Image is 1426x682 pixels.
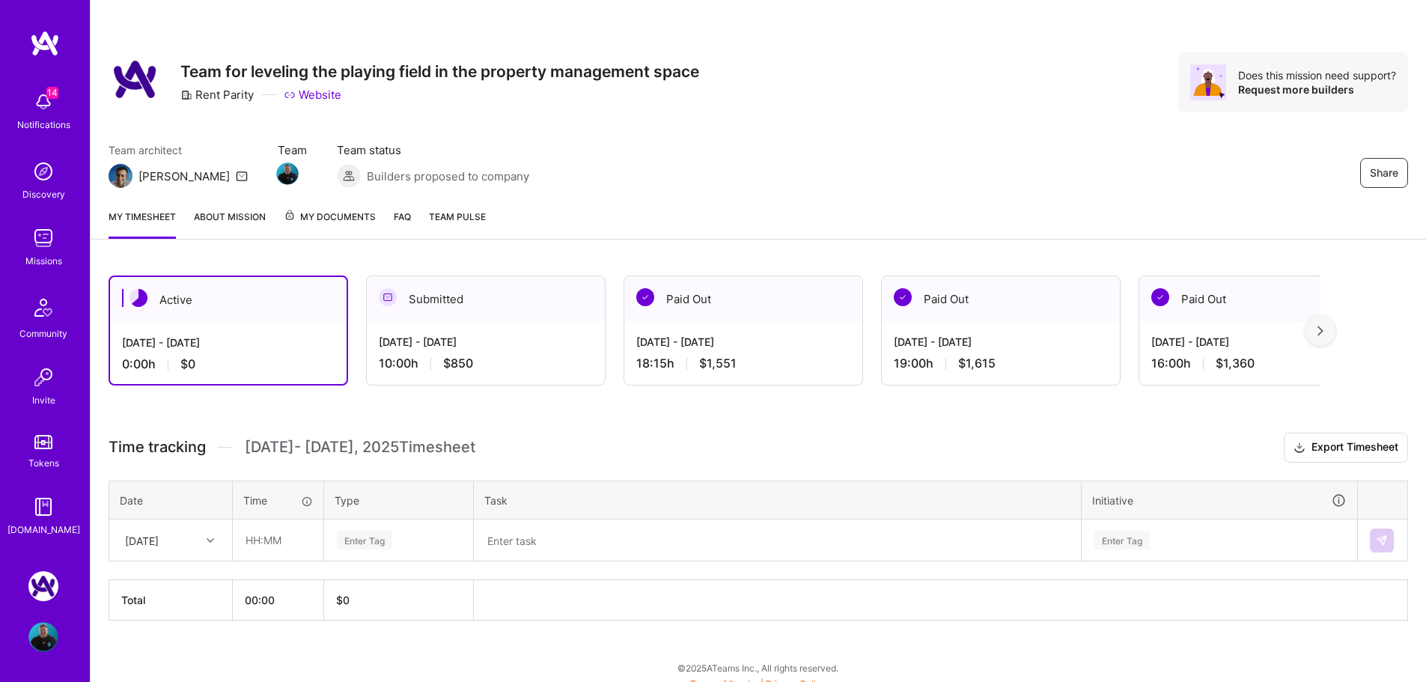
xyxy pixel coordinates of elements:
img: Submitted [379,288,397,306]
span: $1,551 [699,356,737,371]
div: Invite [32,392,55,408]
span: $1,615 [958,356,996,371]
i: icon Mail [236,170,248,182]
img: discovery [28,156,58,186]
span: Builders proposed to company [367,168,529,184]
button: Share [1360,158,1408,188]
div: 16:00 h [1151,356,1365,371]
img: Submit [1376,535,1388,546]
div: [DATE] - [DATE] [379,334,593,350]
div: Enter Tag [1094,529,1150,552]
span: 14 [46,87,58,99]
img: Paid Out [1151,288,1169,306]
span: Team [278,142,307,158]
img: Builders proposed to company [337,164,361,188]
img: guide book [28,492,58,522]
span: Team status [337,142,529,158]
span: Time tracking [109,438,206,457]
div: Paid Out [624,276,862,322]
span: Team architect [109,142,248,158]
img: Team Member Avatar [276,162,299,185]
div: 19:00 h [894,356,1108,371]
div: Does this mission need support? [1238,68,1396,82]
img: Paid Out [636,288,654,306]
img: Rent Parity: Team for leveling the playing field in the property management space [28,571,58,601]
div: [DOMAIN_NAME] [7,522,80,538]
div: [DATE] [125,532,159,548]
img: logo [30,30,60,57]
a: My timesheet [109,209,176,239]
img: right [1317,326,1323,336]
span: Team Pulse [429,211,486,222]
i: icon CompanyGray [180,89,192,101]
a: My Documents [284,209,376,239]
div: Initiative [1092,492,1347,509]
div: Paid Out [1139,276,1377,322]
div: Tokens [28,455,59,471]
i: icon Chevron [207,537,214,544]
a: Team Member Avatar [278,161,297,186]
div: Submitted [367,276,605,322]
a: FAQ [394,209,411,239]
img: User Avatar [28,622,58,652]
a: Rent Parity: Team for leveling the playing field in the property management space [25,571,62,601]
div: Community [19,326,67,341]
div: [DATE] - [DATE] [894,334,1108,350]
img: Company Logo [109,52,162,106]
img: Team Architect [109,164,132,188]
div: 18:15 h [636,356,850,371]
img: Invite [28,362,58,392]
img: Avatar [1190,64,1226,100]
div: Enter Tag [337,529,392,552]
span: Share [1370,165,1398,180]
div: [PERSON_NAME] [138,168,230,184]
button: Export Timesheet [1284,433,1408,463]
img: teamwork [28,223,58,253]
div: Rent Parity [180,87,254,103]
th: Task [474,481,1082,520]
h3: Team for leveling the playing field in the property management space [180,62,699,81]
div: 10:00 h [379,356,593,371]
div: 0:00 h [122,356,335,372]
img: tokens [34,435,52,449]
div: Request more builders [1238,82,1396,97]
a: User Avatar [25,622,62,652]
a: Website [284,87,341,103]
span: $1,360 [1216,356,1255,371]
img: bell [28,87,58,117]
span: $850 [443,356,473,371]
i: icon Download [1294,440,1305,456]
img: Paid Out [894,288,912,306]
div: [DATE] - [DATE] [122,335,335,350]
div: Discovery [22,186,65,202]
div: [DATE] - [DATE] [636,334,850,350]
span: $0 [180,356,195,372]
input: HH:MM [234,520,323,560]
th: Type [324,481,474,520]
span: [DATE] - [DATE] , 2025 Timesheet [245,438,475,457]
th: Total [109,580,233,621]
div: Notifications [17,117,70,133]
div: [DATE] - [DATE] [1151,334,1365,350]
div: Time [243,493,313,508]
img: Active [130,289,147,307]
span: $ 0 [336,594,350,606]
a: Team Pulse [429,209,486,239]
div: Missions [25,253,62,269]
div: Paid Out [882,276,1120,322]
div: Active [110,277,347,323]
th: Date [109,481,233,520]
a: About Mission [194,209,266,239]
span: My Documents [284,209,376,225]
img: Community [25,290,61,326]
th: 00:00 [233,580,324,621]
